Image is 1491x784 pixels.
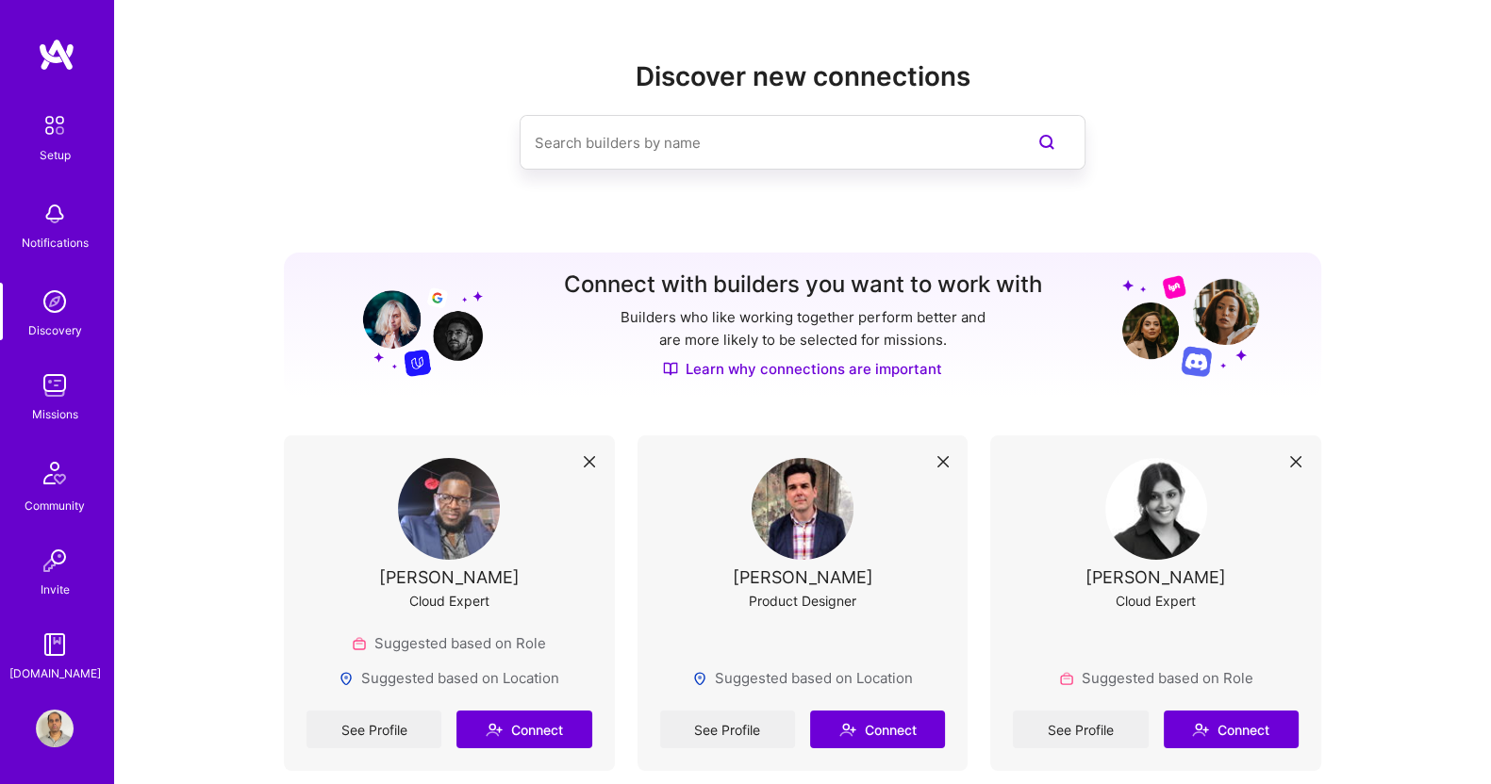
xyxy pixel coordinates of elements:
i: icon Connect [1192,721,1209,738]
div: [PERSON_NAME] [1085,567,1226,587]
div: Suggested based on Role [1059,668,1253,688]
a: Learn why connections are important [663,359,942,379]
img: Invite [36,542,74,580]
a: User Avatar [31,710,78,747]
i: icon Close [937,456,949,467]
i: icon Connect [839,721,856,738]
i: icon SearchPurple [1035,131,1058,154]
div: Cloud Expert [1116,591,1196,611]
img: User Avatar [752,458,853,560]
a: See Profile [660,710,795,748]
div: Setup [40,145,71,165]
div: Product Designer [749,591,856,611]
img: setup [35,106,75,145]
input: Search builders by name [535,119,995,167]
div: [PERSON_NAME] [732,567,872,587]
i: icon Connect [486,721,503,738]
img: User Avatar [1105,458,1207,560]
img: Community [32,450,77,496]
img: Grow your network [1122,274,1259,377]
i: icon Close [1290,456,1301,467]
div: [DOMAIN_NAME] [9,663,101,683]
img: Discover [663,361,678,377]
div: Suggested based on Location [339,668,559,688]
div: Missions [32,404,78,424]
img: logo [38,38,75,72]
img: Locations icon [339,671,354,686]
i: icon Close [584,456,595,467]
h2: Discover new connections [284,61,1321,92]
div: Suggested based on Role [352,633,546,653]
img: Role icon [352,636,367,651]
img: Locations icon [692,671,707,686]
button: Connect [1164,710,1299,748]
img: teamwork [36,367,74,404]
img: User Avatar [398,458,500,560]
div: Notifications [22,233,89,253]
img: Grow your network [346,273,483,377]
a: See Profile [1013,710,1148,748]
img: Role icon [1059,671,1074,686]
button: Connect [456,710,591,748]
a: See Profile [306,710,441,748]
div: Invite [41,580,70,599]
img: bell [36,195,74,233]
div: [PERSON_NAME] [379,567,520,587]
button: Connect [810,710,945,748]
img: User Avatar [36,710,74,747]
div: Community [25,496,85,515]
h3: Connect with builders you want to work with [564,271,1042,299]
div: Discovery [28,320,82,340]
div: Cloud Expert [409,591,489,611]
img: guide book [36,626,74,663]
p: Builders who like working together perform better and are more likely to be selected for missions. [617,306,989,351]
div: Suggested based on Location [692,668,913,688]
img: discovery [36,283,74,320]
